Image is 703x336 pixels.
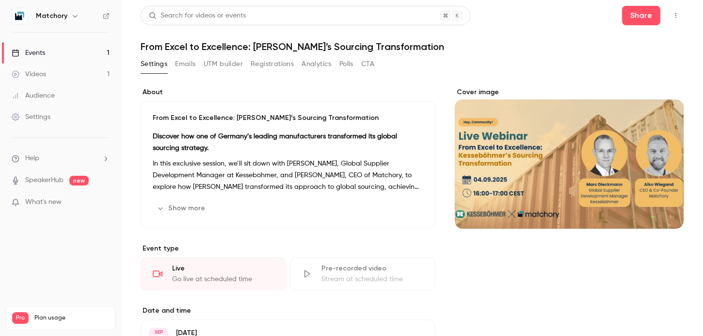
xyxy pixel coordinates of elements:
[141,257,286,290] div: LiveGo live at scheduled time
[321,264,423,273] div: Pre-recorded video
[290,257,435,290] div: Pre-recorded videoStream at scheduled time
[455,87,684,97] label: Cover image
[12,8,28,24] img: Matchory
[204,56,243,72] button: UTM builder
[12,48,45,58] div: Events
[141,41,684,52] h1: From Excel to Excellence: [PERSON_NAME]’s Sourcing Transformation
[12,91,55,101] div: Audience
[150,329,167,336] div: SEP
[172,274,274,284] div: Go live at scheduled time
[302,56,332,72] button: Analytics
[251,56,294,72] button: Registrations
[141,244,435,253] p: Event type
[153,158,423,193] p: In this exclusive session, we’ll sit down with [PERSON_NAME], Global Supplier Development Manager...
[12,69,46,79] div: Videos
[12,112,50,122] div: Settings
[34,314,109,322] span: Plan usage
[153,133,397,151] strong: Discover how one of Germany’s leading manufacturers transformed its global sourcing strategy.
[36,11,67,21] h6: Matchory
[25,197,62,207] span: What's new
[141,56,167,72] button: Settings
[153,201,211,216] button: Show more
[455,87,684,229] section: Cover image
[361,56,374,72] button: CTA
[141,87,435,97] label: About
[149,11,246,21] div: Search for videos or events
[339,56,353,72] button: Polls
[175,56,195,72] button: Emails
[622,6,660,25] button: Share
[141,306,435,316] label: Date and time
[321,274,423,284] div: Stream at scheduled time
[153,113,423,123] p: From Excel to Excellence: [PERSON_NAME]’s Sourcing Transformation
[12,312,29,324] span: Pro
[69,176,89,185] span: new
[25,175,64,185] a: SpeakerHub
[172,264,274,273] div: Live
[12,153,110,164] li: help-dropdown-opener
[25,153,39,164] span: Help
